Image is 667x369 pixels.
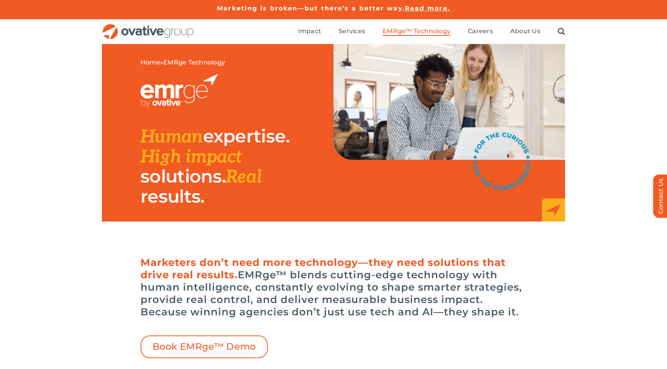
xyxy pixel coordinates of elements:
a: Careers [468,27,493,36]
span: expertise. [203,125,290,147]
a: Book EMRge™ Demo [141,335,268,358]
a: Home [141,59,160,66]
a: Read more. [405,5,450,12]
span: Real [226,166,262,188]
h6: EMRge™ blends cutting-edge technology with human intelligence, constantly evolving to shape smart... [141,256,526,318]
a: Impact [298,27,321,36]
span: High impact [141,146,242,168]
img: EMRge_HomePage_Elements_Arrow Box [542,198,565,222]
span: Services [339,27,365,35]
span: Impact [298,27,321,35]
a: EMRge™ Technology [383,27,450,36]
span: » [141,59,225,66]
img: EMRge Landing Page Header Image [333,44,565,160]
a: Search [558,27,565,36]
a: Services [339,27,365,36]
span: Marketers don’t need more technology—they need solutions that drive real results. [141,256,506,281]
a: OG_Full_horizontal_RGB [102,23,195,30]
a: Marketing is broken—but there’s a better way. [217,5,405,12]
span: results. [141,185,204,207]
nav: Menu [298,19,565,44]
span: EMRge Technology [163,59,225,66]
span: Book EMRge™ Demo [152,341,256,352]
span: Careers [468,27,493,35]
span: Human [141,126,203,148]
span: EMRge™ Technology [383,27,450,35]
a: About Us [510,27,540,36]
img: EMRGE_RGB_wht [141,74,218,107]
span: solutions. [141,165,226,187]
span: About Us [510,27,540,35]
